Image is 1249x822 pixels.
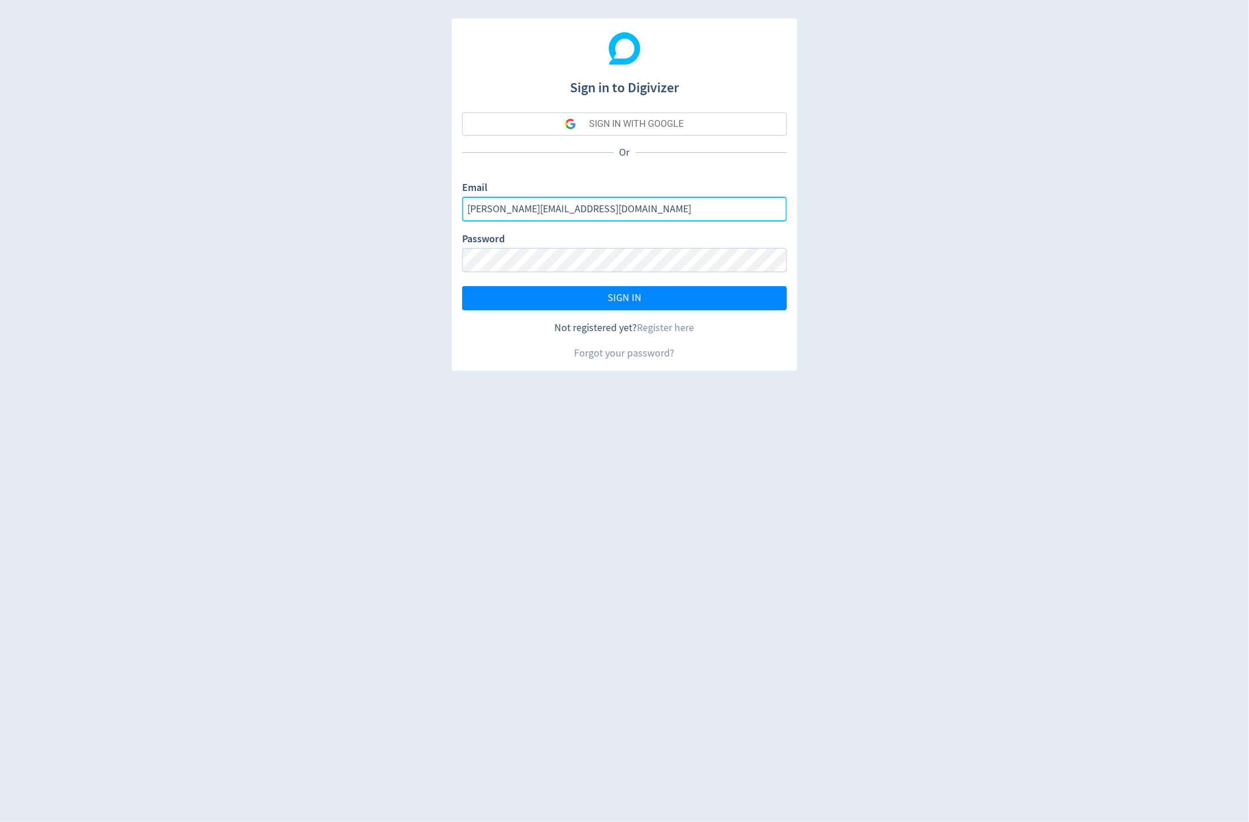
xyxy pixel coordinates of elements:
[462,321,787,335] div: Not registered yet?
[607,293,642,303] span: SIGN IN
[575,347,675,360] a: Forgot your password?
[609,32,641,65] img: Digivizer Logo
[590,112,684,136] div: SIGN IN WITH GOOGLE
[462,68,787,98] h1: Sign in to Digivizer
[462,232,505,248] label: Password
[614,145,636,160] p: Or
[637,321,695,335] a: Register here
[462,181,487,197] label: Email
[462,112,787,136] button: SIGN IN WITH GOOGLE
[462,286,787,310] button: SIGN IN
